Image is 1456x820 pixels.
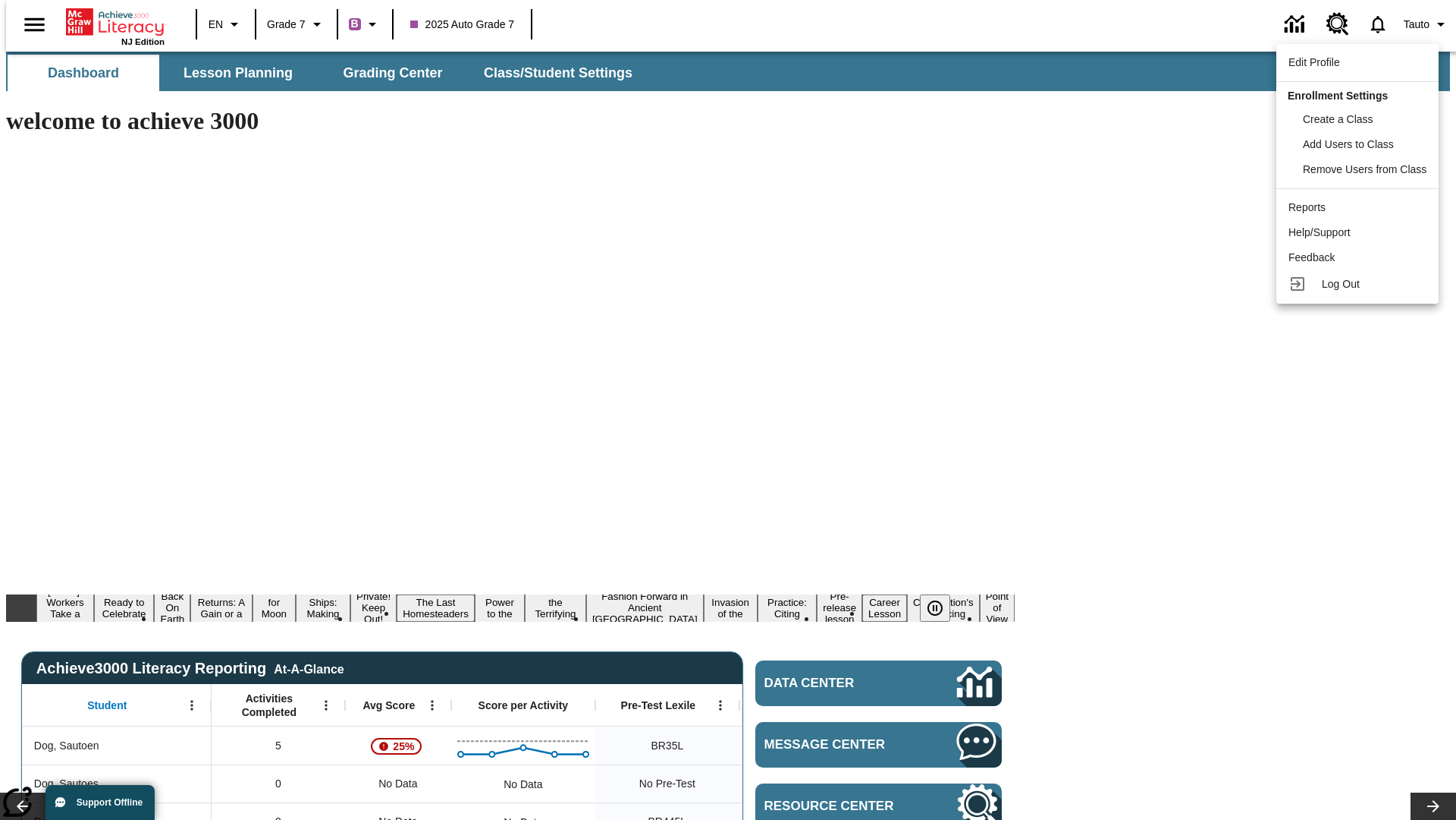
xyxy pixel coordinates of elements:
span: Log Out [1322,278,1360,290]
span: Enrollment Settings [1288,90,1388,102]
span: Reports [1288,201,1326,213]
span: Remove Users from Class [1303,163,1426,175]
span: Create a Class [1303,113,1373,125]
span: Help/Support [1288,226,1351,238]
span: Edit Profile [1288,56,1340,68]
span: Add Users to Class [1303,138,1394,150]
span: Feedback [1288,251,1335,263]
